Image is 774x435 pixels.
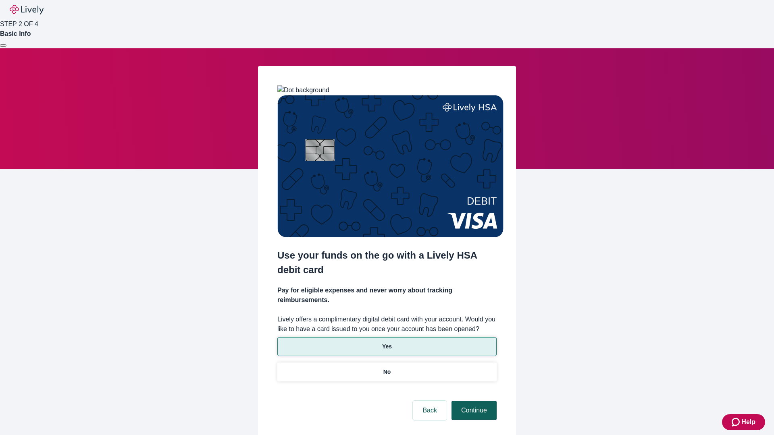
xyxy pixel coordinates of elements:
[277,362,497,381] button: No
[277,95,504,237] img: Debit card
[277,315,497,334] label: Lively offers a complimentary digital debit card with your account. Would you like to have a card...
[383,368,391,376] p: No
[413,401,447,420] button: Back
[277,248,497,277] h2: Use your funds on the go with a Lively HSA debit card
[277,337,497,356] button: Yes
[451,401,497,420] button: Continue
[722,414,765,430] button: Zendesk support iconHelp
[732,417,741,427] svg: Zendesk support icon
[10,5,44,14] img: Lively
[277,85,329,95] img: Dot background
[741,417,755,427] span: Help
[277,286,497,305] h4: Pay for eligible expenses and never worry about tracking reimbursements.
[382,342,392,351] p: Yes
